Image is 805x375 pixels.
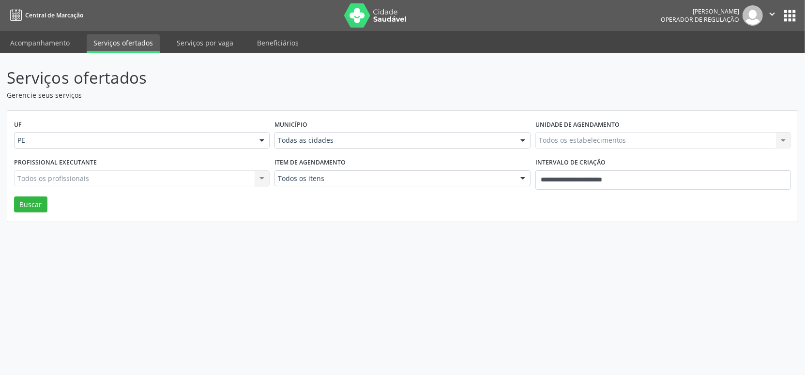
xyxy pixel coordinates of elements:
[14,155,97,170] label: Profissional executante
[767,9,777,19] i: 
[661,7,739,15] div: [PERSON_NAME]
[14,196,47,213] button: Buscar
[14,118,22,133] label: UF
[170,34,240,51] a: Serviços por vaga
[278,135,510,145] span: Todas as cidades
[7,66,561,90] p: Serviços ofertados
[781,7,798,24] button: apps
[535,118,620,133] label: Unidade de agendamento
[87,34,160,53] a: Serviços ofertados
[250,34,305,51] a: Beneficiários
[3,34,76,51] a: Acompanhamento
[25,11,83,19] span: Central de Marcação
[274,155,346,170] label: Item de agendamento
[278,174,510,183] span: Todos os itens
[743,5,763,26] img: img
[661,15,739,24] span: Operador de regulação
[763,5,781,26] button: 
[535,155,606,170] label: Intervalo de criação
[17,135,250,145] span: PE
[274,118,307,133] label: Município
[7,90,561,100] p: Gerencie seus serviços
[7,7,83,23] a: Central de Marcação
